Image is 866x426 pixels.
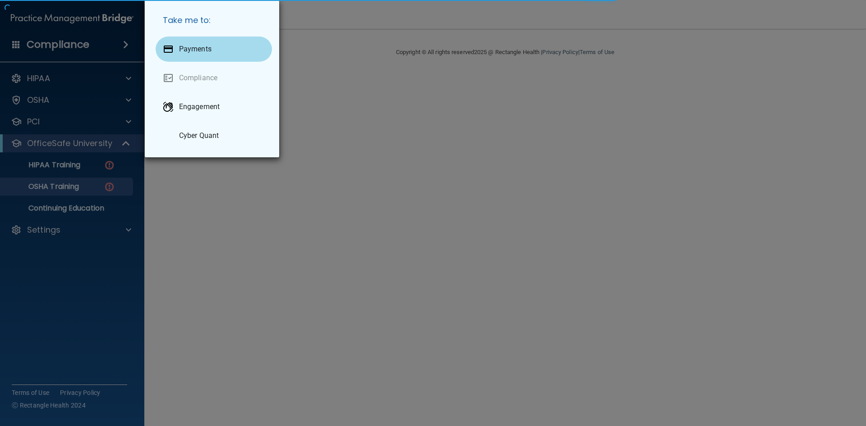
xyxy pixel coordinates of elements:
[156,37,272,62] a: Payments
[710,362,855,398] iframe: Drift Widget Chat Controller
[156,65,272,91] a: Compliance
[156,8,272,33] h5: Take me to:
[156,94,272,119] a: Engagement
[179,102,220,111] p: Engagement
[179,45,212,54] p: Payments
[156,123,272,148] a: Cyber Quant
[179,131,219,140] p: Cyber Quant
